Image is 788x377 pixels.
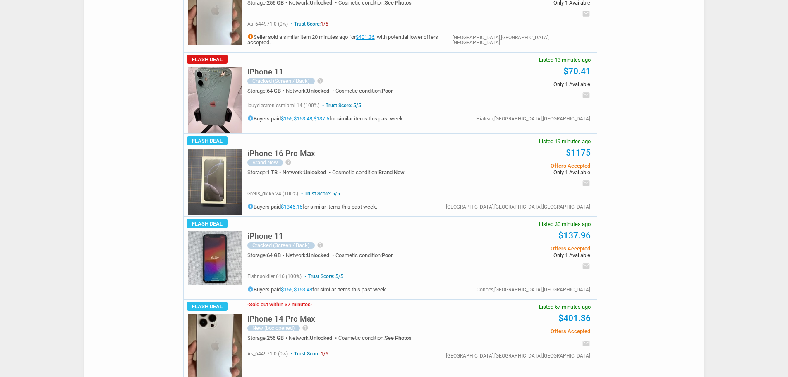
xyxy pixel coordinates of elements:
i: info [247,286,254,292]
a: $1346.15 [281,204,302,210]
span: Poor [382,88,393,94]
div: Storage: [247,170,283,175]
h5: Seller sold a similar item 20 minutes ago for , with potential lower offers accepted. [247,34,453,45]
span: Flash Deal [187,55,228,64]
span: Trust Score: 5/5 [321,103,361,108]
h5: iPhone 11 [247,232,283,240]
span: greus_dkik5 24 (100%) [247,191,298,197]
h5: iPhone 16 Pro Max [247,149,315,157]
span: Only 1 Available [465,82,590,87]
div: Cohoes,[GEOGRAPHIC_DATA],[GEOGRAPHIC_DATA] [477,287,590,292]
i: info [247,34,254,40]
span: Trust Score: 5/5 [303,274,343,279]
div: Network: [286,252,335,258]
span: ibuyelectronicsmiami 14 (100%) [247,103,319,108]
div: Storage: [247,88,286,94]
div: [GEOGRAPHIC_DATA],[GEOGRAPHIC_DATA],[GEOGRAPHIC_DATA] [446,353,590,358]
span: Offers Accepted [465,163,590,168]
a: $70.41 [563,66,591,76]
i: help [285,159,292,166]
i: email [582,10,590,18]
span: as_644971 0 (0%) [247,351,288,357]
span: as_644971 0 (0%) [247,21,288,27]
span: Only 1 Available [465,252,590,258]
div: New (box opened) [247,325,300,331]
h5: Buyers paid , , for similar items this past week. [247,115,404,121]
span: Unlocked [307,252,329,258]
a: iPhone 11 [247,234,283,240]
a: iPhone 11 [247,70,283,76]
h5: Buyers paid for similar items this past week. [247,203,377,209]
a: $153.48 [294,286,312,293]
span: Listed 30 minutes ago [539,221,591,227]
div: Cosmetic condition: [335,252,393,258]
div: Brand New [247,159,283,166]
div: Cosmetic condition: [332,170,405,175]
a: iPhone 14 Pro Max [247,317,315,323]
span: Brand New [378,169,405,175]
h5: iPhone 11 [247,68,283,76]
i: email [582,262,590,270]
div: Cosmetic condition: [335,88,393,94]
img: s-l225.jpg [188,231,242,285]
span: Listed 57 minutes ago [539,304,591,310]
span: 64 GB [267,88,281,94]
div: Storage: [247,335,289,341]
h5: Buyers paid , for similar items this past week. [247,286,387,292]
a: $401.36 [356,34,374,40]
i: info [247,203,254,209]
span: Unlocked [307,88,329,94]
div: [GEOGRAPHIC_DATA],[GEOGRAPHIC_DATA],[GEOGRAPHIC_DATA] [446,204,590,209]
a: $153.48 [294,115,312,122]
span: Offers Accepted [465,246,590,251]
i: email [582,339,590,348]
span: fishnsoldier 616 (100%) [247,274,302,279]
a: $155 [281,286,292,293]
span: Only 1 Available [465,170,590,175]
span: 1/5 [321,21,328,27]
div: Cracked (Screen / Back) [247,242,315,249]
div: [GEOGRAPHIC_DATA],[GEOGRAPHIC_DATA],[GEOGRAPHIC_DATA] [453,35,590,45]
span: Unlocked [310,335,332,341]
div: Network: [286,88,335,94]
a: $1175 [566,148,591,158]
span: 256 GB [267,335,284,341]
i: email [582,179,590,187]
a: iPhone 16 Pro Max [247,151,315,157]
div: Cracked (Screen / Back) [247,78,315,84]
a: $401.36 [558,313,591,323]
div: Network: [289,335,338,341]
div: Cosmetic condition: [338,335,412,341]
img: s-l225.jpg [188,67,242,133]
h3: Sold out within 37 minutes [247,302,312,307]
span: Unlocked [304,169,326,175]
span: See Photos [385,335,412,341]
a: $137.96 [558,231,591,240]
span: - [311,301,312,307]
span: Flash Deal [187,219,228,228]
span: Offers Accepted [465,329,590,334]
i: email [582,91,590,99]
span: 1 TB [267,169,278,175]
i: help [302,324,309,331]
span: Flash Deal [187,302,228,311]
span: Trust Score: [289,21,328,27]
span: Listed 13 minutes ago [539,57,591,62]
i: help [317,77,323,84]
img: s-l225.jpg [188,149,242,215]
span: Flash Deal [187,136,228,145]
span: - [247,301,249,307]
i: help [317,242,323,248]
div: Network: [283,170,332,175]
span: Trust Score: [289,351,328,357]
a: $137.5 [314,115,329,122]
h5: iPhone 14 Pro Max [247,315,315,323]
span: 1/5 [321,351,328,357]
i: info [247,115,254,121]
span: Poor [382,252,393,258]
span: 64 GB [267,252,281,258]
a: $155 [281,115,292,122]
span: Trust Score: 5/5 [299,191,340,197]
div: Storage: [247,252,286,258]
div: Hialeah,[GEOGRAPHIC_DATA],[GEOGRAPHIC_DATA] [476,116,590,121]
